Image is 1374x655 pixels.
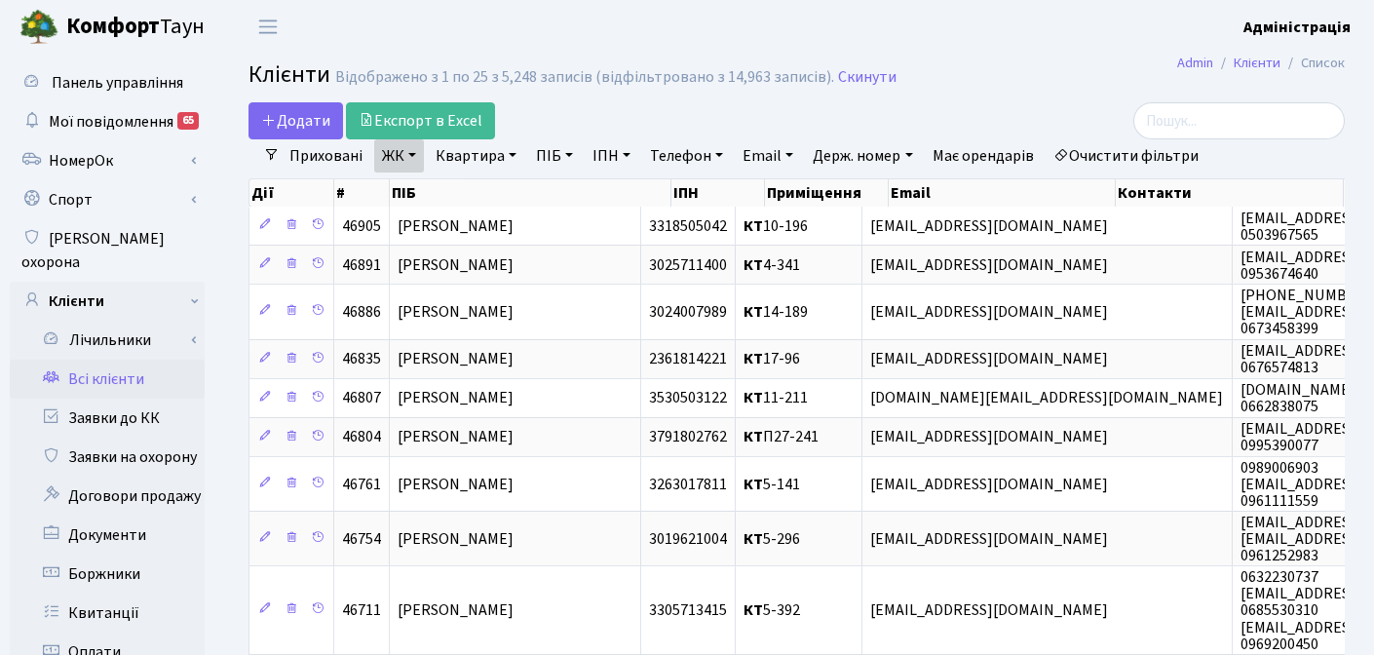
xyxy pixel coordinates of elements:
[870,388,1223,409] span: [DOMAIN_NAME][EMAIL_ADDRESS][DOMAIN_NAME]
[671,179,766,207] th: ІПН
[342,349,381,370] span: 46835
[870,427,1108,448] span: [EMAIL_ADDRESS][DOMAIN_NAME]
[10,555,205,594] a: Боржники
[335,68,834,87] div: Відображено з 1 по 25 з 5,248 записів (відфільтровано з 14,963 записів).
[398,600,514,622] span: [PERSON_NAME]
[398,427,514,448] span: [PERSON_NAME]
[10,477,205,516] a: Договори продажу
[649,215,727,237] span: 3318505042
[744,427,819,448] span: П27-241
[398,254,514,276] span: [PERSON_NAME]
[649,528,727,550] span: 3019621004
[342,528,381,550] span: 46754
[744,388,808,409] span: 11-211
[390,179,671,207] th: ПІБ
[649,254,727,276] span: 3025711400
[870,600,1108,622] span: [EMAIL_ADDRESS][DOMAIN_NAME]
[744,254,763,276] b: КТ
[177,112,199,130] div: 65
[870,301,1108,323] span: [EMAIL_ADDRESS][DOMAIN_NAME]
[649,427,727,448] span: 3791802762
[1148,43,1374,84] nav: breadcrumb
[398,474,514,495] span: [PERSON_NAME]
[1234,53,1280,73] a: Клієнти
[744,528,763,550] b: КТ
[342,388,381,409] span: 46807
[10,219,205,282] a: [PERSON_NAME] охорона
[744,301,808,323] span: 14-189
[805,139,920,173] a: Держ. номер
[870,254,1108,276] span: [EMAIL_ADDRESS][DOMAIN_NAME]
[428,139,524,173] a: Квартира
[870,349,1108,370] span: [EMAIL_ADDRESS][DOMAIN_NAME]
[870,528,1108,550] span: [EMAIL_ADDRESS][DOMAIN_NAME]
[10,594,205,633] a: Квитанції
[744,349,763,370] b: КТ
[10,282,205,321] a: Клієнти
[1116,179,1344,207] th: Контакти
[528,139,581,173] a: ПІБ
[744,427,763,448] b: КТ
[244,11,292,43] button: Переключити навігацію
[744,254,800,276] span: 4-341
[649,301,727,323] span: 3024007989
[248,102,343,139] a: Додати
[744,474,763,495] b: КТ
[22,321,205,360] a: Лічильники
[744,215,763,237] b: КТ
[49,111,173,133] span: Мої повідомлення
[398,215,514,237] span: [PERSON_NAME]
[744,349,800,370] span: 17-96
[744,528,800,550] span: 5-296
[1243,16,1351,39] a: Адміністрація
[1177,53,1213,73] a: Admin
[10,399,205,438] a: Заявки до КК
[10,516,205,555] a: Документи
[52,72,183,94] span: Панель управління
[870,474,1108,495] span: [EMAIL_ADDRESS][DOMAIN_NAME]
[744,600,763,622] b: КТ
[66,11,205,44] span: Таун
[744,600,800,622] span: 5-392
[398,388,514,409] span: [PERSON_NAME]
[398,528,514,550] span: [PERSON_NAME]
[249,179,334,207] th: Дії
[649,474,727,495] span: 3263017811
[889,179,1117,207] th: Email
[334,179,390,207] th: #
[342,600,381,622] span: 46711
[649,388,727,409] span: 3530503122
[642,139,731,173] a: Телефон
[1243,17,1351,38] b: Адміністрація
[744,474,800,495] span: 5-141
[398,349,514,370] span: [PERSON_NAME]
[346,102,495,139] a: Експорт в Excel
[10,180,205,219] a: Спорт
[585,139,638,173] a: ІПН
[342,301,381,323] span: 46886
[398,301,514,323] span: [PERSON_NAME]
[261,110,330,132] span: Додати
[342,254,381,276] span: 46891
[10,360,205,399] a: Всі клієнти
[10,102,205,141] a: Мої повідомлення65
[744,301,763,323] b: КТ
[342,215,381,237] span: 46905
[10,141,205,180] a: НомерОк
[282,139,370,173] a: Приховані
[1046,139,1206,173] a: Очистити фільтри
[870,215,1108,237] span: [EMAIL_ADDRESS][DOMAIN_NAME]
[838,68,897,87] a: Скинути
[765,179,889,207] th: Приміщення
[10,438,205,477] a: Заявки на охорону
[248,58,330,92] span: Клієнти
[374,139,424,173] a: ЖК
[735,139,801,173] a: Email
[925,139,1042,173] a: Має орендарів
[744,215,808,237] span: 10-196
[342,474,381,495] span: 46761
[1280,53,1345,74] li: Список
[744,388,763,409] b: КТ
[19,8,58,47] img: logo.png
[66,11,160,42] b: Комфорт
